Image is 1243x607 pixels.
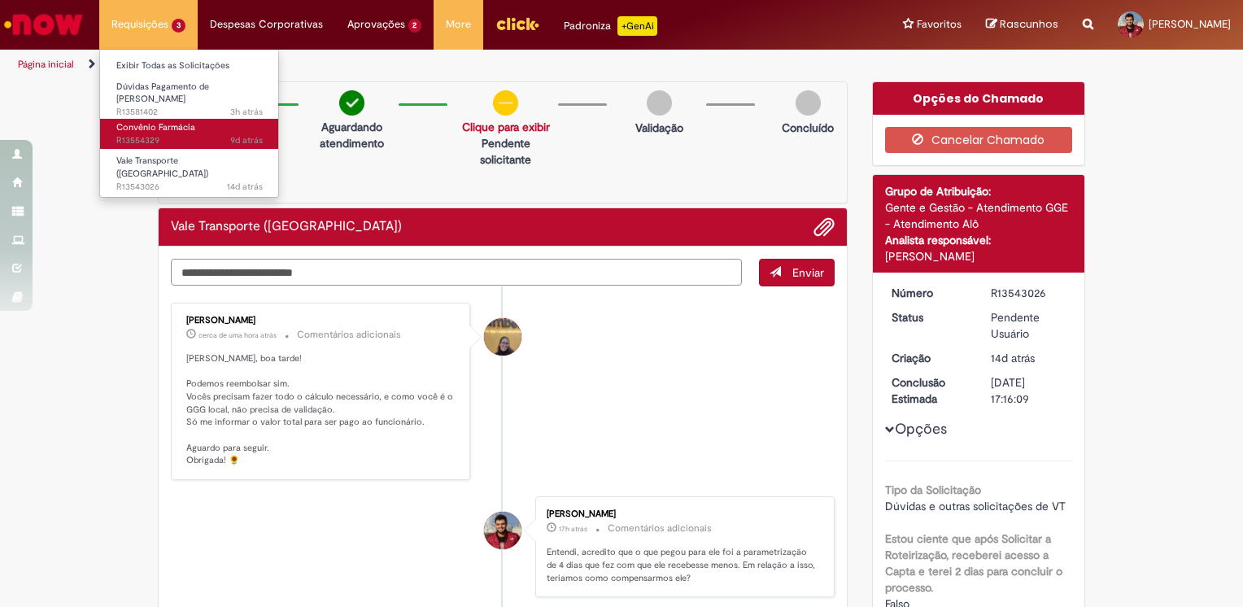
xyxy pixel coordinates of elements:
[917,16,962,33] span: Favoritos
[462,120,550,134] a: Clique para exibir
[116,106,263,119] span: R13581402
[991,285,1066,301] div: R13543026
[885,499,1066,513] span: Dúvidas e outras solicitações de VT
[813,216,835,238] button: Adicionar anexos
[12,50,817,80] ul: Trilhas de página
[116,121,195,133] span: Convênio Farmácia
[100,152,279,187] a: Aberto R13543026 : Vale Transporte (VT)
[991,350,1066,366] div: 17/09/2025 11:12:15
[782,120,834,136] p: Concluído
[171,259,742,286] textarea: Digite sua mensagem aqui...
[227,181,263,193] span: 14d atrás
[111,16,168,33] span: Requisições
[885,232,1073,248] div: Analista responsável:
[879,374,979,407] dt: Conclusão Estimada
[116,181,263,194] span: R13543026
[198,330,277,340] span: cerca de uma hora atrás
[547,546,818,584] p: Entendi, acredito que o que pegou para ele foi a parametrização de 4 dias que fez com que ele rec...
[210,16,323,33] span: Despesas Corporativas
[986,17,1058,33] a: Rascunhos
[18,58,74,71] a: Página inicial
[116,81,209,106] span: Dúvidas Pagamento de [PERSON_NAME]
[116,155,208,180] span: Vale Transporte ([GEOGRAPHIC_DATA])
[635,120,683,136] p: Validação
[347,16,405,33] span: Aprovações
[339,90,364,116] img: check-circle-green.png
[617,16,657,36] p: +GenAi
[313,119,390,151] p: Aguardando atendimento
[991,309,1066,342] div: Pendente Usuário
[1149,17,1231,31] span: [PERSON_NAME]
[227,181,263,193] time: 17/09/2025 11:12:17
[186,316,457,325] div: [PERSON_NAME]
[564,16,657,36] div: Padroniza
[1000,16,1058,32] span: Rascunhos
[991,374,1066,407] div: [DATE] 17:16:09
[885,183,1073,199] div: Grupo de Atribuição:
[647,90,672,116] img: img-circle-grey.png
[991,351,1035,365] span: 14d atrás
[493,90,518,116] img: circle-minus.png
[408,19,422,33] span: 2
[100,57,279,75] a: Exibir Todas as Solicitações
[462,135,550,168] p: Pendente solicitante
[116,134,263,147] span: R13554329
[792,265,824,280] span: Enviar
[873,82,1085,115] div: Opções do Chamado
[879,285,979,301] dt: Número
[99,49,279,198] ul: Requisições
[759,259,835,286] button: Enviar
[608,522,712,535] small: Comentários adicionais
[484,318,521,356] div: Amanda De Campos Gomes Do Nascimento
[885,531,1062,595] b: Estou ciente que após Solicitar a Roteirização, receberei acesso a Capta e terei 2 dias para conc...
[2,8,85,41] img: ServiceNow
[879,309,979,325] dt: Status
[230,106,263,118] span: 3h atrás
[885,248,1073,264] div: [PERSON_NAME]
[879,350,979,366] dt: Criação
[198,330,277,340] time: 30/09/2025 15:24:41
[559,524,587,534] span: 17h atrás
[446,16,471,33] span: More
[885,127,1073,153] button: Cancelar Chamado
[991,351,1035,365] time: 17/09/2025 11:12:15
[495,11,539,36] img: click_logo_yellow_360x200.png
[885,483,981,497] b: Tipo da Solicitação
[559,524,587,534] time: 29/09/2025 23:14:28
[100,78,279,113] a: Aberto R13581402 : Dúvidas Pagamento de Salário
[186,352,457,467] p: [PERSON_NAME], boa tarde! Podemos reembolsar sim. Vocês precisam fazer todo o cálculo necessário,...
[297,328,401,342] small: Comentários adicionais
[230,134,263,146] span: 9d atrás
[172,19,185,33] span: 3
[885,199,1073,232] div: Gente e Gestão - Atendimento GGE - Atendimento Alô
[171,220,402,234] h2: Vale Transporte (VT) Histórico de tíquete
[547,509,818,519] div: [PERSON_NAME]
[484,512,521,549] div: Evaldo Leandro Potma Da Silva
[230,106,263,118] time: 30/09/2025 13:13:39
[230,134,263,146] time: 22/09/2025 10:46:33
[796,90,821,116] img: img-circle-grey.png
[100,119,279,149] a: Aberto R13554329 : Convênio Farmácia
